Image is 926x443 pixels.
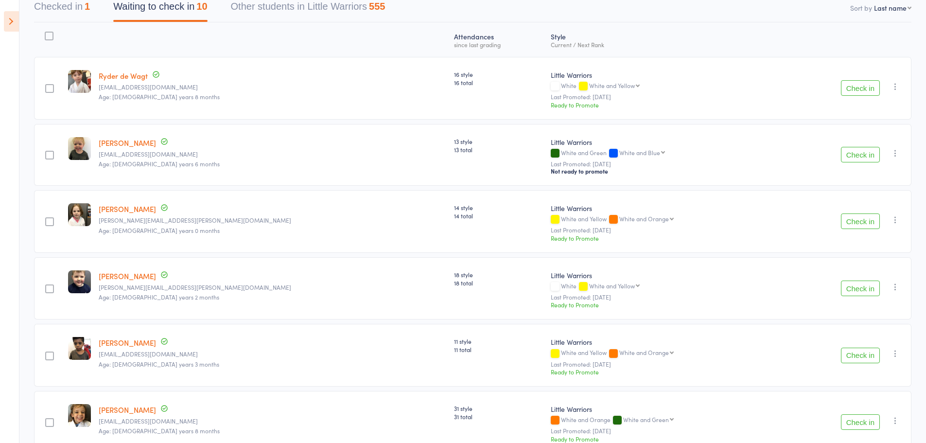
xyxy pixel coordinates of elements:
button: Check in [841,281,880,296]
div: since last grading [454,41,543,48]
small: Last Promoted: [DATE] [551,227,775,233]
span: 14 style [454,203,543,212]
div: Ready to Promote [551,368,775,376]
small: Last Promoted: [DATE] [551,427,775,434]
small: Mandy_wil84@hotmail.com [99,151,446,158]
button: Check in [841,348,880,363]
div: White and Yellow [551,349,775,357]
div: White and Blue [619,149,660,156]
a: Ryder de Wagt [99,71,148,81]
img: image1699939647.png [68,137,91,160]
div: Style [547,27,779,53]
button: Check in [841,213,880,229]
a: [PERSON_NAME] [99,271,156,281]
div: White and Orange [619,215,669,222]
span: 11 total [454,345,543,354]
div: 1 [85,1,90,12]
img: image1747718048.png [68,70,91,93]
div: Not ready to promote [551,167,775,175]
a: [PERSON_NAME] [99,337,156,348]
span: 18 total [454,279,543,287]
small: Last Promoted: [DATE] [551,93,775,100]
span: 16 style [454,70,543,78]
div: Atten­dances [450,27,547,53]
img: image1750138014.png [68,270,91,293]
span: Age: [DEMOGRAPHIC_DATA] years 2 months [99,293,219,301]
a: [PERSON_NAME] [99,405,156,415]
button: Check in [841,147,880,162]
div: White and Yellow [589,82,635,89]
small: shazza_denmead@hotmail.com [99,84,446,90]
span: Age: [DEMOGRAPHIC_DATA] years 8 months [99,426,220,435]
span: Age: [DEMOGRAPHIC_DATA] years 8 months [99,92,220,101]
label: Sort by [850,3,872,13]
div: White [551,82,775,90]
div: Ready to Promote [551,435,775,443]
small: Last Promoted: [DATE] [551,160,775,167]
div: Last name [874,3,907,13]
div: Little Warriors [551,270,775,280]
a: [PERSON_NAME] [99,204,156,214]
img: image1719983064.png [68,404,91,427]
span: 11 style [454,337,543,345]
img: image1740975580.png [68,203,91,226]
span: Age: [DEMOGRAPHIC_DATA] years 3 months [99,360,219,368]
div: White [551,283,775,291]
div: White and Orange [551,416,775,425]
div: Ready to Promote [551,101,775,109]
img: image1741066092.png [68,337,91,360]
a: [PERSON_NAME] [99,138,156,148]
div: White and Yellow [589,283,635,289]
span: 31 style [454,404,543,412]
small: aditiacharya89@hotmail.com [99,351,446,357]
button: Check in [841,414,880,430]
div: Ready to Promote [551,301,775,309]
small: fjorent666@hotmail.com [99,418,446,425]
div: Little Warriors [551,70,775,80]
div: Ready to Promote [551,234,775,242]
small: Edwards-lm@hotmail.com [99,217,446,224]
span: Age: [DEMOGRAPHIC_DATA] years 0 months [99,226,220,234]
small: Last Promoted: [DATE] [551,294,775,301]
small: Edwards-lm@hotmail.com [99,284,446,291]
div: Little Warriors [551,337,775,347]
span: 18 style [454,270,543,279]
div: White and Green [551,149,775,158]
div: Little Warriors [551,137,775,147]
span: 13 total [454,145,543,154]
span: 14 total [454,212,543,220]
div: 10 [196,1,207,12]
div: White and Green [623,416,669,423]
div: White and Orange [619,349,669,355]
span: 31 total [454,412,543,421]
span: 16 total [454,78,543,87]
small: Last Promoted: [DATE] [551,361,775,368]
div: 555 [369,1,385,12]
div: Current / Next Rank [551,41,775,48]
button: Check in [841,80,880,96]
div: Little Warriors [551,203,775,213]
span: Age: [DEMOGRAPHIC_DATA] years 6 months [99,159,220,168]
div: Little Warriors [551,404,775,414]
span: 13 style [454,137,543,145]
div: White and Yellow [551,215,775,224]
